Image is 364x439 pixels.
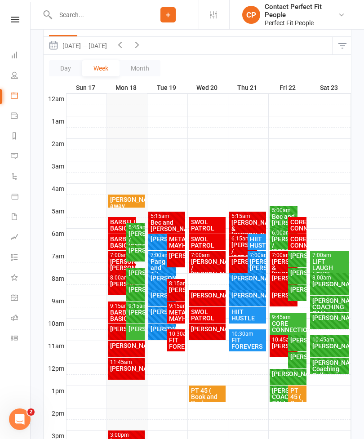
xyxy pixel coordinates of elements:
div: Pang and Tita [150,258,175,277]
div: [PERSON_NAME] [191,326,224,332]
th: 7am [44,251,66,262]
div: [PERSON_NAME] [150,236,175,242]
div: 11:45am [110,359,143,365]
div: [PERSON_NAME] [128,286,143,293]
div: Bec and [PERSON_NAME] [271,213,296,226]
div: 8:00am [312,275,347,281]
div: SWOL PATROL [191,309,224,321]
button: Month [120,60,160,76]
th: Sun 17 [66,82,107,93]
div: METABOLIC MAYHEM [169,236,183,248]
div: [PERSON_NAME] [128,309,143,315]
th: Tue 19 [147,82,187,93]
div: [PERSON_NAME] [191,292,224,298]
a: General attendance kiosk mode [11,288,31,309]
th: 3am [44,161,66,172]
div: [PERSON_NAME] [150,292,175,298]
div: Perfect Fit People [265,19,338,27]
button: Week [82,60,120,76]
div: 8:15am [169,281,183,287]
div: [PERSON_NAME] [128,326,143,332]
th: 2am [44,138,66,150]
div: 10:30am [231,331,265,337]
div: [PERSON_NAME] [231,275,265,281]
div: [PERSON_NAME] [150,326,175,332]
div: [PERSON_NAME] [290,337,305,343]
div: 6:00am [271,230,296,236]
th: 12am [44,93,66,105]
a: Reports [11,127,31,147]
a: Payments [11,106,31,127]
div: [PERSON_NAME] [312,343,347,349]
div: 9:15am [169,303,183,309]
div: [PERSON_NAME] & [PERSON_NAME] [271,258,296,277]
th: Fri 22 [268,82,309,93]
div: 8:00am [110,275,134,281]
div: [PERSON_NAME] [312,315,347,321]
a: Class kiosk mode [11,329,31,349]
div: LIFT LAUGH LOVE! [312,258,347,277]
div: SWOL PATROL [191,219,224,231]
a: People [11,66,31,86]
th: Sat 23 [309,82,351,93]
div: Bec and [PERSON_NAME] [150,219,184,232]
div: [PERSON_NAME] [271,371,305,377]
th: 8am [44,273,66,284]
div: 6:15am [231,236,256,242]
div: [PERSON_NAME] [290,354,305,360]
th: 5am [44,206,66,217]
div: [PERSON_NAME] [312,281,347,287]
div: PT 45 ( Book and Pay) [191,387,224,406]
div: 9:45am [271,315,305,320]
div: [PERSON_NAME] / [PERSON_NAME] [128,231,143,249]
th: 1am [44,116,66,127]
div: FIT FOREVERS [169,337,183,350]
div: HIIT HUSTLE [231,309,265,321]
div: BARBELL BASICS [110,309,134,322]
iframe: Intercom live chat [9,408,31,430]
div: [PERSON_NAME] [271,275,296,281]
div: [PERSON_NAME] [231,258,256,265]
th: 11am [44,341,66,352]
a: What's New [11,268,31,288]
button: [DATE] — [DATE] [44,37,111,54]
button: Day [49,60,82,76]
div: Contact Perfect Fit People [265,3,338,19]
div: [PERSON_NAME] [290,286,305,293]
div: [PERSON_NAME]/ [PERSON_NAME] [249,258,264,271]
div: [PERSON_NAME]. [169,287,183,293]
div: BARBELL BASICS [110,236,134,248]
div: [PERSON_NAME] [128,247,143,253]
div: HIIT HUSTLE [249,236,264,248]
div: [PERSON_NAME] [110,326,134,332]
span: 2 [27,408,35,416]
div: [PERSON_NAME] [110,365,143,372]
th: 4am [44,183,66,195]
th: Mon 18 [107,82,147,93]
input: Search... [53,9,138,21]
div: [PERSON_NAME] COACHING CALL [271,387,296,406]
th: 6am [44,228,66,239]
a: Roll call kiosk mode [11,309,31,329]
div: CORE CONNECTION [271,320,305,333]
div: [PERSON_NAME] [150,275,175,281]
div: [PERSON_NAME] [290,253,305,259]
div: [PERSON_NAME] [271,343,296,349]
a: Calendar [11,86,31,106]
div: 5:45am [128,225,143,231]
div: [PERSON_NAME] [231,292,265,298]
th: 1pm [44,386,66,397]
div: 7:00am [271,253,296,258]
div: [PERSON_NAME] [110,342,143,349]
th: 9am [44,296,66,307]
th: Thu 21 [228,82,268,93]
div: 5:15am [150,213,184,219]
div: 5:15am [231,213,265,219]
div: 10:45am [271,337,296,343]
div: [PERSON_NAME] / [PERSON_NAME] [231,242,256,261]
div: METABOLIC MAYHEM [169,309,183,322]
div: 10:45am [312,337,347,343]
div: CORE CONNECTION [290,236,305,248]
div: [PERSON_NAME] [169,253,183,259]
a: Dashboard [11,46,31,66]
